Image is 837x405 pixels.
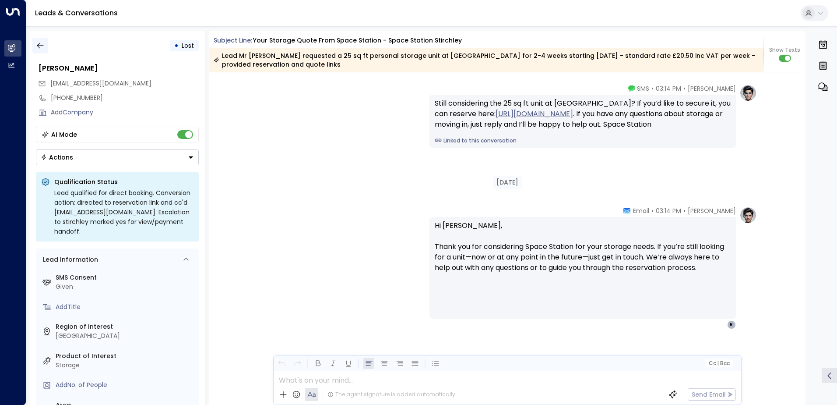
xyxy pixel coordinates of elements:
[656,206,681,215] span: 03:14 PM
[39,63,199,74] div: [PERSON_NAME]
[637,84,649,93] span: SMS
[651,206,654,215] span: •
[35,8,118,18] a: Leads & Conversations
[56,380,195,390] div: AddNo. of People
[688,206,736,215] span: [PERSON_NAME]
[633,206,649,215] span: Email
[727,320,736,329] div: R
[40,255,98,264] div: Lead Information
[493,176,522,189] div: [DATE]
[56,273,195,282] label: SMS Consent
[651,84,654,93] span: •
[769,46,800,54] span: Show Texts
[656,84,681,93] span: 03:14 PM
[182,41,194,50] span: Lost
[705,359,733,368] button: Cc|Bcc
[688,84,736,93] span: [PERSON_NAME]
[739,84,757,102] img: profile-logo.png
[56,361,195,370] div: Storage
[56,282,195,291] div: Given
[435,98,731,130] div: Still considering the 25 sq ft unit at [GEOGRAPHIC_DATA]? If you’d like to secure it, you can res...
[276,358,287,369] button: Undo
[496,109,573,119] a: [URL][DOMAIN_NAME]
[683,206,686,215] span: •
[56,302,195,312] div: AddTitle
[54,188,193,236] div: Lead qualified for direct booking. Conversion action: directed to reservation link and cc'd [EMAI...
[56,322,195,331] label: Region of Interest
[51,130,77,139] div: AI Mode
[41,153,73,161] div: Actions
[214,51,759,69] div: Lead Mr [PERSON_NAME] requested a 25 sq ft personal storage unit at [GEOGRAPHIC_DATA] for 2-4 wee...
[54,178,193,186] p: Qualification Status
[51,108,199,117] div: AddCompany
[327,391,455,398] div: The agent signature is added automatically
[56,352,195,361] label: Product of Interest
[683,84,686,93] span: •
[708,360,729,366] span: Cc Bcc
[56,331,195,341] div: [GEOGRAPHIC_DATA]
[435,220,731,284] p: Hi [PERSON_NAME], Thank you for considering Space Station for your storage needs. If you’re still...
[435,137,731,145] a: Linked to this conversation
[50,79,151,88] span: russandcharl@yahoo.com
[51,93,199,103] div: [PHONE_NUMBER]
[36,149,199,165] div: Button group with a nested menu
[36,149,199,165] button: Actions
[739,206,757,224] img: profile-logo.png
[253,36,462,45] div: Your storage quote from Space Station - Space Station Stirchley
[174,38,179,53] div: •
[214,36,252,45] span: Subject Line:
[717,360,719,366] span: |
[292,358,302,369] button: Redo
[50,79,151,88] span: [EMAIL_ADDRESS][DOMAIN_NAME]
